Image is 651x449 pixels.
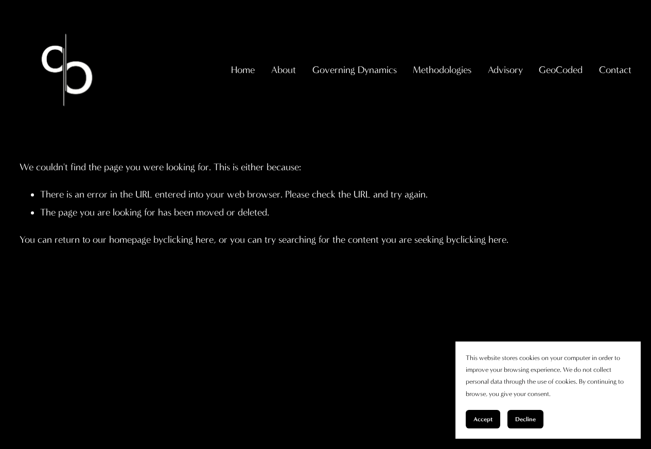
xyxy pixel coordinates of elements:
[40,204,631,221] li: The page you are looking for has been moved or deleted.
[271,61,296,79] span: About
[473,416,492,423] span: Accept
[507,410,543,428] button: Decline
[231,60,255,80] a: Home
[312,61,397,79] span: Governing Dynamics
[599,60,631,80] a: folder dropdown
[466,410,500,428] button: Accept
[20,139,631,176] p: We couldn't find the page you were looking for. This is either because:
[466,352,630,400] p: This website stores cookies on your computer in order to improve your browsing experience. We do ...
[271,60,296,80] a: folder dropdown
[413,60,471,80] a: folder dropdown
[20,23,114,117] img: Christopher Sanchez &amp; Co.
[488,61,523,79] span: Advisory
[20,231,631,248] p: You can return to our homepage by , or you can try searching for the content you are seeking by .
[40,186,631,203] li: There is an error in the URL entered into your web browser. Please check the URL and try again.
[312,60,397,80] a: folder dropdown
[413,61,471,79] span: Methodologies
[455,342,641,439] section: Cookie banner
[539,60,583,80] a: folder dropdown
[599,61,631,79] span: Contact
[163,234,214,245] a: clicking here
[488,60,523,80] a: folder dropdown
[456,234,506,245] a: clicking here
[539,61,583,79] span: GeoCoded
[515,416,536,423] span: Decline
